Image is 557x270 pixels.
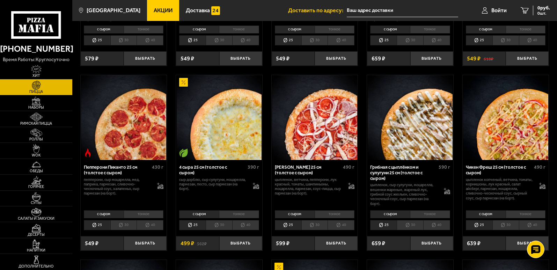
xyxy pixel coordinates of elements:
[219,210,259,219] li: тонкое
[467,56,481,61] span: 549 ₽
[219,51,262,66] button: Выбрать
[466,35,492,45] li: 25
[84,177,152,196] p: пепперони, сыр Моцарелла, мед, паприка, пармезан, сливочно-чесночный соус, халапеньо, сыр пармеза...
[347,4,458,17] input: Ваш адрес доставки
[87,8,140,13] span: [GEOGRAPHIC_DATA]
[186,8,210,13] span: Доставка
[181,240,194,246] span: 499 ₽
[83,148,92,157] img: Острое блюдо
[466,210,506,219] li: с сыром
[176,75,262,160] a: АкционныйВегетарианское блюдо4 сыра 25 см (толстое с сыром)
[397,220,423,230] li: 30
[534,164,545,170] span: 490 г
[492,35,519,45] li: 30
[275,25,315,34] li: с сыром
[179,165,245,176] div: 4 сыра 25 см (толстое с сыром)
[328,220,354,230] li: 40
[439,164,450,170] span: 590 г
[410,25,450,34] li: тонкое
[137,220,163,230] li: 40
[410,51,453,66] button: Выбрать
[463,75,549,160] a: Чикен Фреш 25 см (толстое с сыром)
[84,35,110,45] li: 25
[152,164,163,170] span: 430 г
[154,8,173,13] span: Акции
[343,164,354,170] span: 490 г
[467,240,481,246] span: 639 ₽
[232,35,259,45] li: 40
[272,75,357,160] img: Петровская 25 см (толстое с сыром)
[301,35,328,45] li: 30
[301,220,328,230] li: 30
[179,35,206,45] li: 25
[275,165,341,176] div: [PERSON_NAME] 25 см (толстое с сыром)
[372,56,385,61] span: 659 ₽
[179,78,188,87] img: Акционный
[370,165,437,181] div: Грибная с цыплёнком и сулугуни 25 см (толстое с сыром)
[315,25,355,34] li: тонкое
[423,220,450,230] li: 40
[506,236,549,250] button: Выбрать
[370,35,397,45] li: 25
[506,25,546,34] li: тонкое
[275,210,315,219] li: с сыром
[288,8,347,13] span: Доставить по адресу:
[181,56,194,61] span: 549 ₽
[81,75,166,160] img: Пепперони Пиканто 25 см (толстое с сыром)
[484,56,493,61] s: 618 ₽
[84,25,124,34] li: с сыром
[110,220,137,230] li: 30
[110,35,137,45] li: 30
[519,220,546,230] li: 40
[81,75,167,160] a: Острое блюдоПепперони Пиканто 25 см (толстое с сыром)
[492,220,519,230] li: 30
[124,210,164,219] li: тонкое
[368,75,453,160] img: Грибная с цыплёнком и сулугуни 25 см (толстое с сыром)
[179,25,219,34] li: с сыром
[491,8,507,13] span: Войти
[537,11,550,15] span: 0 шт.
[506,51,549,66] button: Выбрать
[275,177,343,196] p: цыпленок, ветчина, пепперони, лук красный, томаты, шампиньоны, моцарелла, пармезан, соус-пицца, с...
[272,75,358,160] a: Петровская 25 см (толстое с сыром)
[124,236,167,250] button: Выбрать
[85,56,98,61] span: 579 ₽
[179,210,219,219] li: с сыром
[197,240,207,246] s: 562 ₽
[410,236,453,250] button: Выбрать
[84,210,124,219] li: с сыром
[275,220,301,230] li: 25
[219,25,259,34] li: тонкое
[206,35,232,45] li: 30
[276,56,290,61] span: 549 ₽
[211,6,220,15] img: 15daf4d41897b9f0e9f617042186c801.svg
[124,25,164,34] li: тонкое
[423,35,450,45] li: 40
[124,51,167,66] button: Выбрать
[179,220,206,230] li: 25
[315,51,358,66] button: Выбрать
[275,35,301,45] li: 25
[276,240,290,246] span: 599 ₽
[232,220,259,230] li: 40
[466,220,492,230] li: 25
[372,240,385,246] span: 659 ₽
[370,220,397,230] li: 25
[466,25,506,34] li: с сыром
[537,6,550,10] span: 0 руб.
[219,236,262,250] button: Выбрать
[315,210,355,219] li: тонкое
[206,220,232,230] li: 30
[328,35,354,45] li: 40
[397,35,423,45] li: 30
[179,177,247,191] p: сыр дорблю, сыр сулугуни, моцарелла, пармезан, песто, сыр пармезан (на борт).
[466,165,532,176] div: Чикен Фреш 25 см (толстое с сыром)
[466,177,534,200] p: цыпленок копченый, ветчина, томаты, корнишоны, лук красный, салат айсберг, пармезан, моцарелла, с...
[177,75,262,160] img: 4 сыра 25 см (толстое с сыром)
[137,35,163,45] li: 40
[179,148,188,157] img: Вегетарианское блюдо
[519,35,546,45] li: 40
[370,183,438,206] p: цыпленок, сыр сулугуни, моцарелла, вешенки жареные, жареный лук, грибной соус Жюльен, сливочно-че...
[370,210,410,219] li: с сыром
[84,220,110,230] li: 25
